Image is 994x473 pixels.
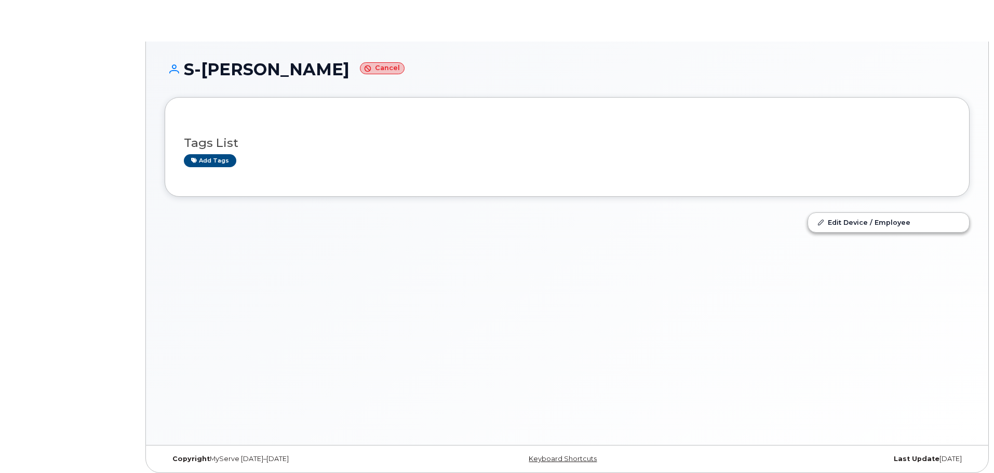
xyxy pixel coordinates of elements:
div: MyServe [DATE]–[DATE] [165,455,433,463]
small: Cancel [360,62,405,74]
strong: Copyright [172,455,210,463]
a: Add tags [184,154,236,167]
a: Keyboard Shortcuts [529,455,597,463]
div: [DATE] [701,455,970,463]
strong: Last Update [894,455,939,463]
h1: S-[PERSON_NAME] [165,60,970,78]
h3: Tags List [184,137,950,150]
a: Edit Device / Employee [808,213,969,232]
